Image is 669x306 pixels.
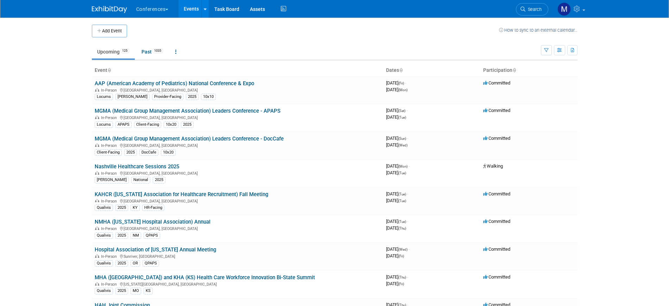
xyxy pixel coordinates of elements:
div: 2025 [115,232,128,239]
a: Nashville Healthcare Sessions 2025 [95,163,179,170]
th: Dates [383,64,480,76]
img: In-Person Event [95,171,99,175]
div: Provider-Facing [152,94,183,100]
a: MHA ([GEOGRAPHIC_DATA]) and KHA (KS) Health Care Workforce Innovation Bi-State Summit [95,274,315,281]
span: (Fri) [398,254,404,258]
a: Search [516,3,548,15]
span: [DATE] [386,80,406,86]
span: [DATE] [386,274,408,280]
span: Committed [483,108,510,113]
div: 10x10 [201,94,216,100]
img: ExhibitDay [92,6,127,13]
div: [GEOGRAPHIC_DATA], [GEOGRAPHIC_DATA] [95,142,380,148]
span: (Wed) [398,143,408,147]
span: Committed [483,246,510,252]
span: (Mon) [398,88,408,92]
div: [GEOGRAPHIC_DATA], [GEOGRAPHIC_DATA] [95,198,380,204]
div: KS [144,288,153,294]
span: In-Person [101,282,119,287]
span: Committed [483,274,510,280]
span: In-Person [101,171,119,176]
span: - [409,163,410,169]
span: [DATE] [386,198,406,203]
span: - [407,136,408,141]
span: [DATE] [386,191,408,196]
img: In-Person Event [95,254,99,258]
span: In-Person [101,199,119,204]
div: MO [131,288,141,294]
span: [DATE] [386,108,408,113]
th: Event [92,64,383,76]
div: Locums [95,94,113,100]
span: - [409,246,410,252]
span: (Thu) [398,226,406,230]
div: 2025 [115,205,128,211]
span: - [405,80,406,86]
span: (Mon) [398,164,408,168]
div: [PERSON_NAME] [95,177,129,183]
span: (Thu) [398,275,406,279]
span: Committed [483,136,510,141]
div: NM [131,232,141,239]
div: Locums [95,121,113,128]
span: (Sun) [398,137,406,140]
span: [DATE] [386,114,406,120]
a: MGMA (Medical Group Management Association) Leaders Conference - APAPS [95,108,280,114]
div: Client-Facing [95,149,122,156]
span: [DATE] [386,170,406,175]
div: Qualivis [95,288,113,294]
span: [DATE] [386,253,404,258]
div: Qualivis [95,260,113,267]
div: 10x20 [161,149,176,156]
div: Qualivis [95,232,113,239]
div: [GEOGRAPHIC_DATA], [GEOGRAPHIC_DATA] [95,87,380,93]
span: [DATE] [386,225,406,231]
a: KAHCR ([US_STATE] Association for Healthcare Recruitment) Fall Meeting [95,191,268,198]
span: In-Person [101,226,119,231]
div: 2025 [181,121,194,128]
img: In-Person Event [95,143,99,147]
a: MGMA (Medical Group Management Association) Leaders Conference - DocCafe [95,136,284,142]
div: Sunriver, [GEOGRAPHIC_DATA] [95,253,380,259]
span: (Wed) [398,248,408,251]
div: QPAPS [144,232,160,239]
div: [GEOGRAPHIC_DATA], [GEOGRAPHIC_DATA] [95,225,380,231]
img: In-Person Event [95,282,99,286]
span: (Tue) [398,115,406,119]
span: - [407,191,408,196]
img: In-Person Event [95,199,99,202]
span: (Tue) [398,199,406,203]
span: - [406,108,408,113]
span: [DATE] [386,281,404,286]
span: [DATE] [386,246,410,252]
div: National [131,177,150,183]
span: (Tue) [398,192,406,196]
span: (Tue) [398,220,406,224]
span: In-Person [101,115,119,120]
div: 2025 [153,177,165,183]
img: In-Person Event [95,88,99,92]
span: (Sat) [398,109,405,113]
a: Hospital Association of [US_STATE] Annual Meeting [95,246,216,253]
span: [DATE] [386,136,408,141]
div: QPAPS [143,260,159,267]
span: In-Person [101,88,119,93]
a: AAP (American Academy of Pediatrics) National Conference & Expo [95,80,254,87]
div: 2025 [186,94,198,100]
span: Walking [483,163,503,169]
div: Client-Facing [134,121,161,128]
span: 1035 [152,48,163,54]
div: APAPS [115,121,132,128]
span: Committed [483,80,510,86]
a: Sort by Start Date [399,67,403,73]
span: Search [525,7,542,12]
div: DocCafe [139,149,158,156]
span: In-Person [101,143,119,148]
div: 10x20 [164,121,178,128]
a: Upcoming125 [92,45,135,58]
div: 2025 [124,149,137,156]
img: Marygrace LeGros [557,2,571,16]
div: Qualivis [95,205,113,211]
div: 2025 [115,260,128,267]
span: Committed [483,219,510,224]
